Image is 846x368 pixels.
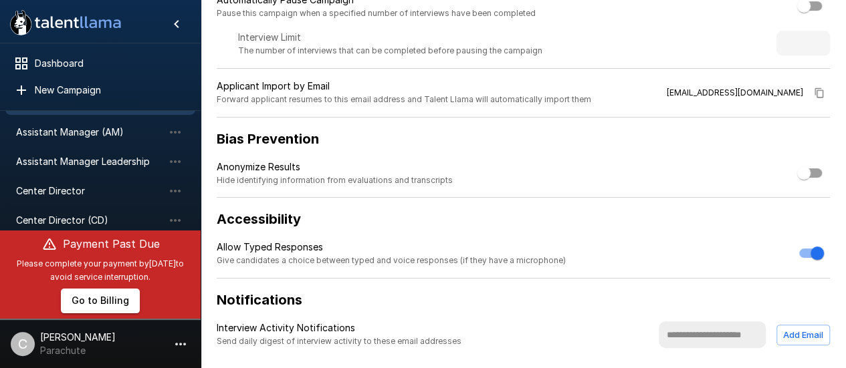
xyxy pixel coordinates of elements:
span: Send daily digest of interview activity to these email addresses [217,335,461,348]
span: Hide identifying information from evaluations and transcripts [217,174,453,187]
button: Add Email [776,325,830,345]
b: Notifications [217,292,302,308]
span: Pause this campaign when a specified number of interviews have been completed [217,7,536,20]
span: [EMAIL_ADDRESS][DOMAIN_NAME] [667,86,803,100]
b: Bias Prevention [217,131,319,147]
p: Interview Activity Notifications [217,321,461,335]
span: The number of interviews that can be completed before pausing the campaign [238,44,542,57]
b: Accessibility [217,211,301,227]
p: Applicant Import by Email [217,79,591,93]
p: Interview Limit [238,31,542,44]
p: Anonymize Results [217,160,453,174]
p: Allow Typed Responses [217,240,566,254]
span: Give candidates a choice between typed and voice responses (if they have a microphone) [217,254,566,267]
span: Forward applicant resumes to this email address and Talent Llama will automatically import them [217,93,591,106]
